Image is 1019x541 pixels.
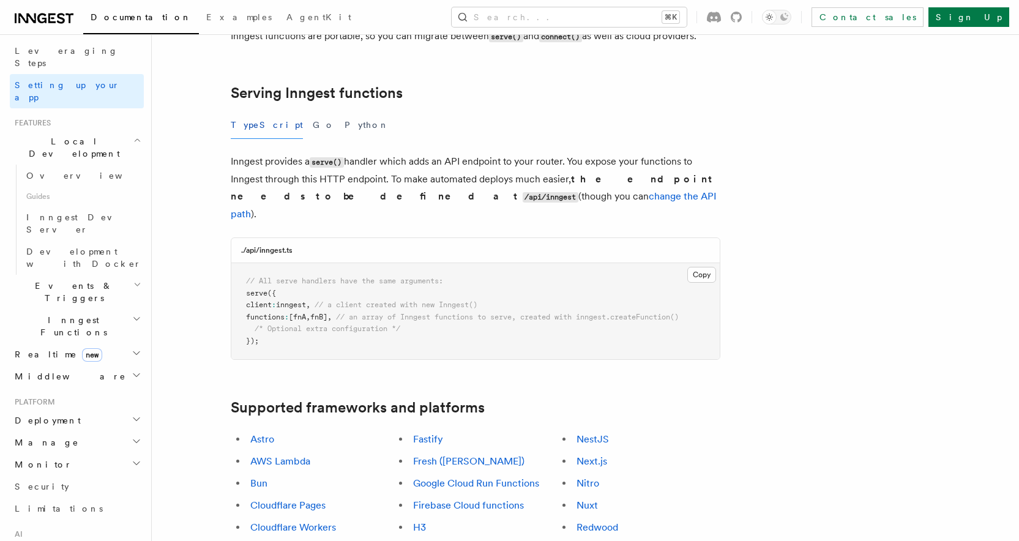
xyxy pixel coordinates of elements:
[577,521,618,533] a: Redwood
[250,477,267,489] a: Bun
[10,135,133,160] span: Local Development
[762,10,791,24] button: Toggle dark mode
[345,111,389,139] button: Python
[21,187,144,206] span: Guides
[250,455,310,467] a: AWS Lambda
[812,7,924,27] a: Contact sales
[413,477,539,489] a: Google Cloud Run Functions
[250,499,326,511] a: Cloudflare Pages
[246,337,259,345] span: });
[246,289,267,297] span: serve
[246,300,272,309] span: client
[10,409,144,431] button: Deployment
[452,7,687,27] button: Search...⌘K
[246,277,443,285] span: // All serve handlers have the same arguments:
[286,12,351,22] span: AgentKit
[15,80,120,102] span: Setting up your app
[289,313,306,321] span: [fnA
[231,153,720,223] p: Inngest provides a handler which adds an API endpoint to your router. You expose your functions t...
[206,12,272,22] span: Examples
[231,28,720,45] p: Inngest functions are portable, so you can migrate between and as well as cloud providers.
[313,111,335,139] button: Go
[10,309,144,343] button: Inngest Functions
[577,455,607,467] a: Next.js
[272,300,276,309] span: :
[285,313,289,321] span: :
[577,433,609,445] a: NestJS
[315,300,477,309] span: // a client created with new Inngest()
[310,313,327,321] span: fnB]
[15,482,69,491] span: Security
[539,32,582,42] code: connect()
[82,348,102,362] span: new
[26,212,131,234] span: Inngest Dev Server
[10,165,144,275] div: Local Development
[928,7,1009,27] a: Sign Up
[231,111,303,139] button: TypeScript
[10,130,144,165] button: Local Development
[310,157,344,168] code: serve()
[15,504,103,513] span: Limitations
[413,433,443,445] a: Fastify
[21,165,144,187] a: Overview
[279,4,359,33] a: AgentKit
[10,343,144,365] button: Realtimenew
[306,313,310,321] span: ,
[10,314,132,338] span: Inngest Functions
[10,458,72,471] span: Monitor
[523,192,578,203] code: /api/inngest
[10,118,51,128] span: Features
[489,32,523,42] code: serve()
[10,275,144,309] button: Events & Triggers
[413,455,524,467] a: Fresh ([PERSON_NAME])
[10,348,102,360] span: Realtime
[577,477,599,489] a: Nitro
[91,12,192,22] span: Documentation
[241,245,293,255] h3: ./api/inngest.ts
[231,84,403,102] a: Serving Inngest functions
[687,267,716,283] button: Copy
[10,476,144,498] a: Security
[306,300,310,309] span: ,
[10,74,144,108] a: Setting up your app
[21,206,144,241] a: Inngest Dev Server
[83,4,199,34] a: Documentation
[246,313,285,321] span: functions
[10,40,144,74] a: Leveraging Steps
[26,247,141,269] span: Development with Docker
[10,431,144,453] button: Manage
[250,521,336,533] a: Cloudflare Workers
[10,397,55,407] span: Platform
[10,280,133,304] span: Events & Triggers
[327,313,332,321] span: ,
[10,370,126,382] span: Middleware
[231,399,485,416] a: Supported frameworks and platforms
[336,313,679,321] span: // an array of Inngest functions to serve, created with inngest.createFunction()
[255,324,400,333] span: /* Optional extra configuration */
[413,521,426,533] a: H3
[10,498,144,520] a: Limitations
[15,46,118,68] span: Leveraging Steps
[10,414,81,427] span: Deployment
[10,529,23,539] span: AI
[413,499,524,511] a: Firebase Cloud functions
[250,433,274,445] a: Astro
[10,453,144,476] button: Monitor
[267,289,276,297] span: ({
[26,171,152,181] span: Overview
[199,4,279,33] a: Examples
[577,499,598,511] a: Nuxt
[10,436,79,449] span: Manage
[276,300,306,309] span: inngest
[662,11,679,23] kbd: ⌘K
[10,365,144,387] button: Middleware
[21,241,144,275] a: Development with Docker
